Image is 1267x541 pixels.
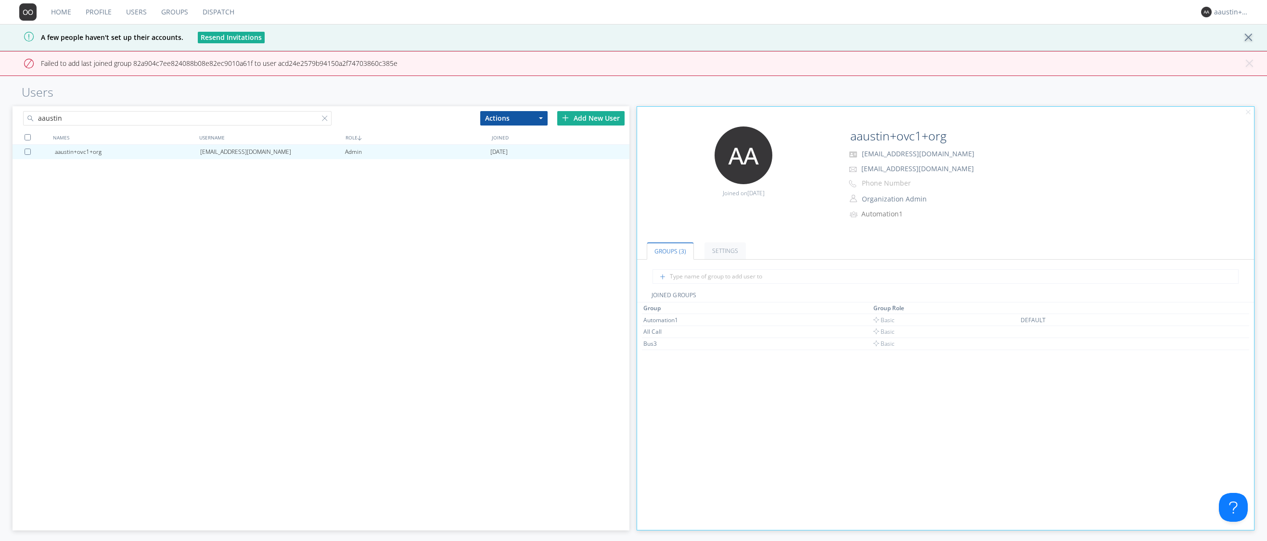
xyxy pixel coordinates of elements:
[643,327,716,336] div: All Call
[197,130,343,144] div: USERNAME
[850,195,857,202] img: person-outline.svg
[849,180,857,188] img: phone-outline.svg
[873,340,895,348] span: Basic
[861,164,974,173] span: [EMAIL_ADDRESS][DOMAIN_NAME]
[846,126,1002,146] input: Name
[642,302,872,314] th: Toggle SortBy
[1245,109,1252,116] img: cancel.svg
[862,149,974,158] span: [EMAIL_ADDRESS][DOMAIN_NAME]
[55,145,200,159] div: aaustin+ovc1+org
[873,327,895,336] span: Basic
[637,291,1254,302] div: JOINED GROUPS
[13,145,629,159] a: aaustin+ovc1+org[EMAIL_ADDRESS][DOMAIN_NAME]Admin[DATE]
[19,3,37,21] img: 373638.png
[704,242,746,259] a: Settings
[1021,316,1093,324] div: DEFAULT
[715,126,772,184] img: 373638.png
[7,33,183,42] span: A few people haven't set up their accounts.
[850,208,859,221] img: icon-alert-users-thin-outline.svg
[489,130,636,144] div: JOINED
[747,189,765,197] span: [DATE]
[198,32,265,43] button: Resend Invitations
[557,111,625,126] div: Add New User
[858,192,955,206] button: Organization Admin
[872,302,1019,314] th: Toggle SortBy
[873,316,895,324] span: Basic
[51,130,197,144] div: NAMES
[1019,302,1190,314] th: Toggle SortBy
[1219,493,1248,522] iframe: Toggle Customer Support
[653,269,1239,284] input: Type name of group to add user to
[723,189,765,197] span: Joined on
[200,145,346,159] div: [EMAIL_ADDRESS][DOMAIN_NAME]
[643,316,716,324] div: Automation1
[7,59,397,68] span: Failed to add last joined group 82a904c7ee824088b08e82ec9010a61f to user acd24e2579b94150a2f74703...
[490,145,508,159] span: [DATE]
[647,242,694,260] a: Groups (3)
[343,130,489,144] div: ROLE
[1214,7,1250,17] div: aaustin+ovc1+org+manager
[643,340,716,348] div: Bus3
[345,145,490,159] div: Admin
[1201,7,1212,17] img: 373638.png
[480,111,548,126] button: Actions
[861,209,942,219] div: Automation1
[23,111,332,126] input: Search users
[562,114,569,121] img: plus.svg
